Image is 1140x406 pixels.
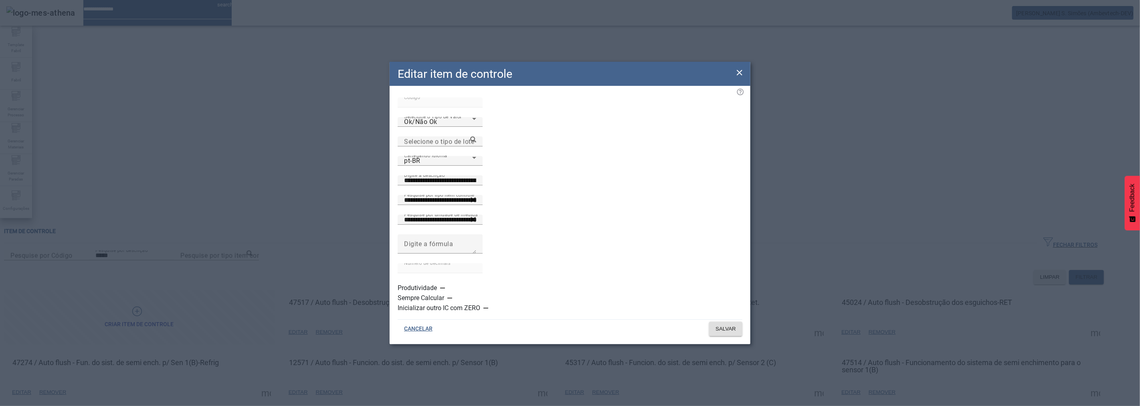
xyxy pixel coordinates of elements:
button: CANCELAR [398,322,439,336]
mat-label: Código [404,95,420,100]
mat-label: Digite a fórmula [404,240,453,248]
label: Produtividade [398,283,439,293]
input: Number [404,137,476,146]
input: Number [404,195,476,205]
mat-label: Número de decimais [404,260,451,266]
button: Feedback - Mostrar pesquisa [1125,176,1140,230]
button: SALVAR [709,322,742,336]
label: Inicializar outro IC com ZERO [398,303,482,313]
label: Sempre Calcular [398,293,446,303]
mat-label: Pesquise por unidade de medida [404,212,478,217]
span: pt-BR [404,157,420,164]
mat-label: Digite a descrição [404,173,445,178]
h2: Editar item de controle [398,65,512,83]
mat-label: Selecione o tipo de lote [404,138,474,145]
input: Number [404,215,476,225]
span: Feedback [1129,184,1136,212]
span: SALVAR [716,325,736,333]
mat-label: Pesquise por tipo item controle [404,192,474,198]
span: Ok/Não Ok [404,118,437,126]
span: CANCELAR [404,325,433,333]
